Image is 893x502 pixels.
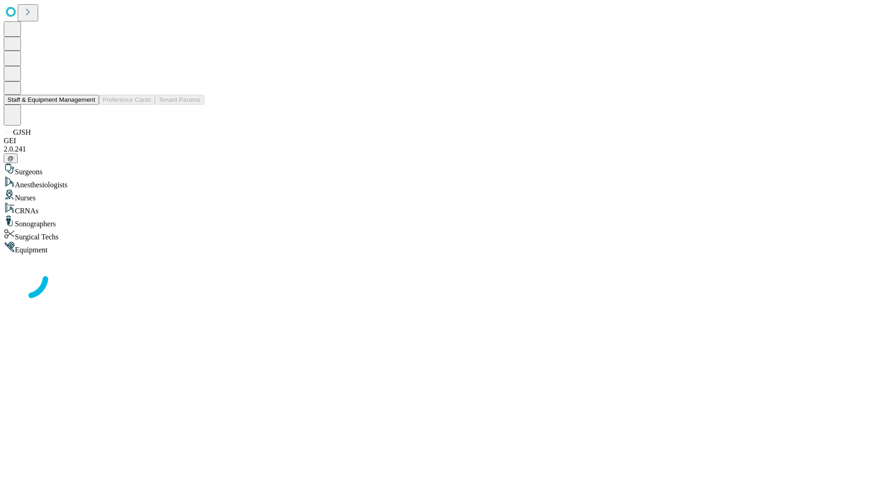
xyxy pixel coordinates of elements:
[4,137,889,145] div: GEI
[155,95,204,105] button: Tenant Params
[4,228,889,241] div: Surgical Techs
[4,153,18,163] button: @
[4,215,889,228] div: Sonographers
[7,155,14,162] span: @
[4,95,99,105] button: Staff & Equipment Management
[13,128,31,136] span: GJSH
[4,241,889,254] div: Equipment
[4,145,889,153] div: 2.0.241
[4,189,889,202] div: Nurses
[4,202,889,215] div: CRNAs
[4,176,889,189] div: Anesthesiologists
[4,163,889,176] div: Surgeons
[99,95,155,105] button: Preference Cards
